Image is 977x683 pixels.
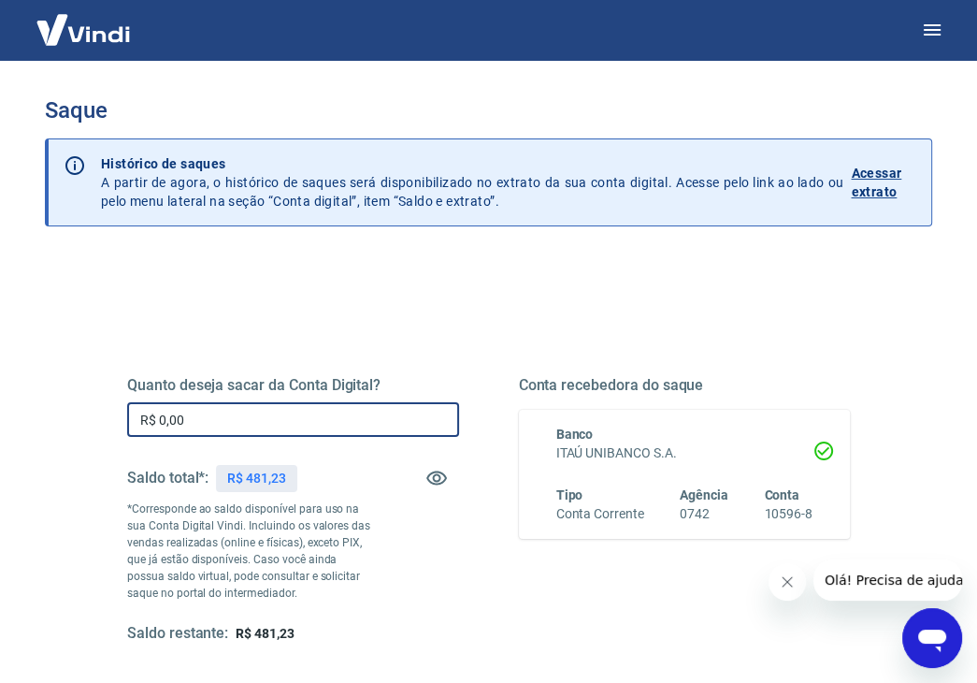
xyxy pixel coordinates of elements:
[127,624,228,644] h5: Saldo restante:
[236,626,295,641] span: R$ 481,23
[764,504,812,524] h6: 10596-8
[556,443,813,463] h6: ITAÚ UNIBANCO S.A.
[127,376,459,395] h5: Quanto deseja sacar da Conta Digital?
[127,501,376,602] p: *Corresponde ao saldo disponível para uso na sua Conta Digital Vindi. Incluindo os valores das ve...
[227,469,286,488] p: R$ 481,23
[851,154,916,211] a: Acessar extrato
[101,154,843,211] p: A partir de agora, o histórico de saques será disponibilizado no extrato da sua conta digital. Ac...
[556,427,594,442] span: Banco
[764,487,799,502] span: Conta
[22,1,144,58] img: Vindi
[556,504,644,524] h6: Conta Corrente
[813,559,962,601] iframe: Mensagem da empresa
[127,469,208,487] h5: Saldo total*:
[680,487,728,502] span: Agência
[556,487,583,502] span: Tipo
[680,504,728,524] h6: 0742
[101,154,843,173] p: Histórico de saques
[11,13,157,28] span: Olá! Precisa de ajuda?
[519,376,851,395] h5: Conta recebedora do saque
[851,164,916,201] p: Acessar extrato
[45,97,932,124] h3: Saque
[902,608,962,668] iframe: Botão para abrir a janela de mensagens
[769,563,806,601] iframe: Fechar mensagem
